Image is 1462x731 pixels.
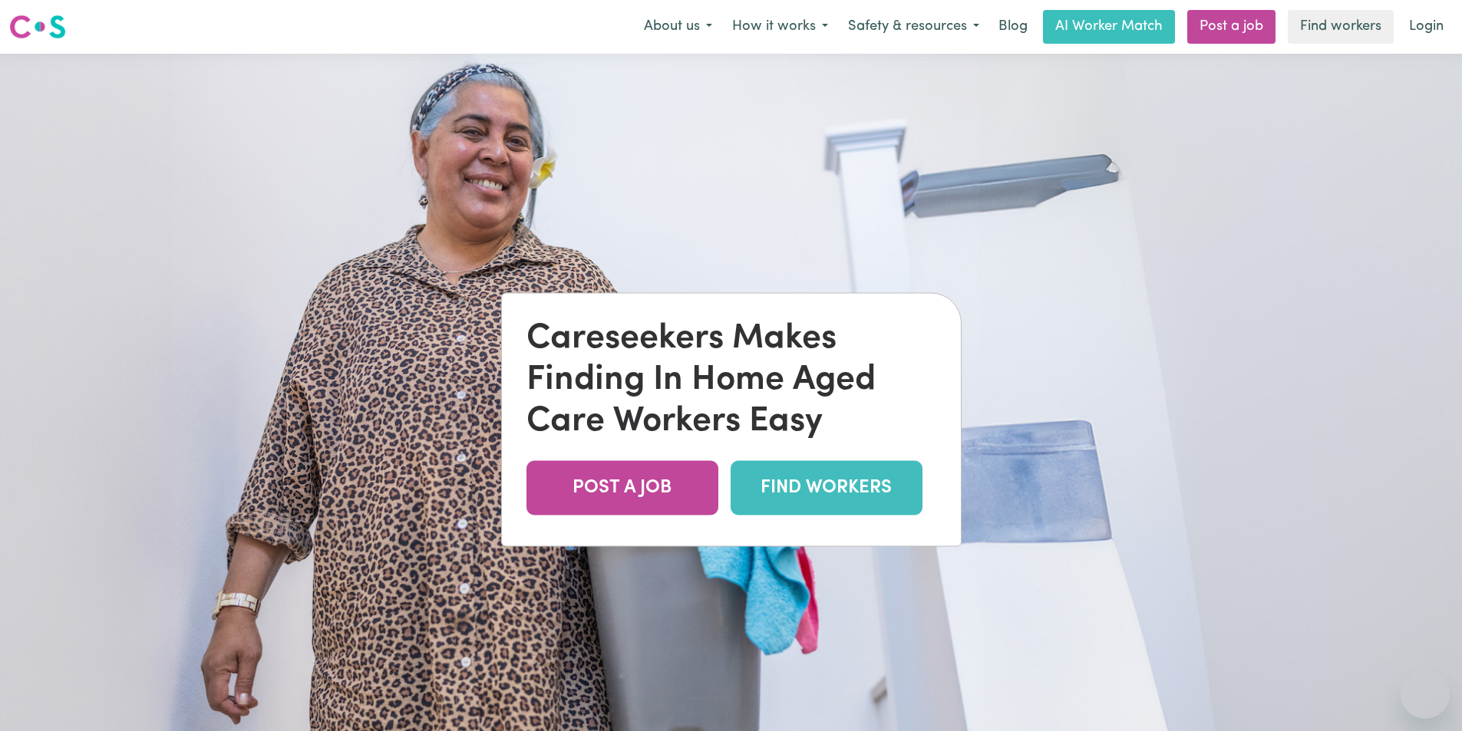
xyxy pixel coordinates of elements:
[526,460,718,515] a: POST A JOB
[1401,670,1450,719] iframe: Button to launch messaging window
[722,11,838,43] button: How it works
[731,460,922,515] a: FIND WORKERS
[1288,10,1394,44] a: Find workers
[838,11,989,43] button: Safety & resources
[1400,10,1453,44] a: Login
[9,13,66,41] img: Careseekers logo
[526,318,936,442] div: Careseekers Makes Finding In Home Aged Care Workers Easy
[989,10,1037,44] a: Blog
[9,9,66,44] a: Careseekers logo
[1187,10,1276,44] a: Post a job
[1043,10,1175,44] a: AI Worker Match
[634,11,722,43] button: About us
